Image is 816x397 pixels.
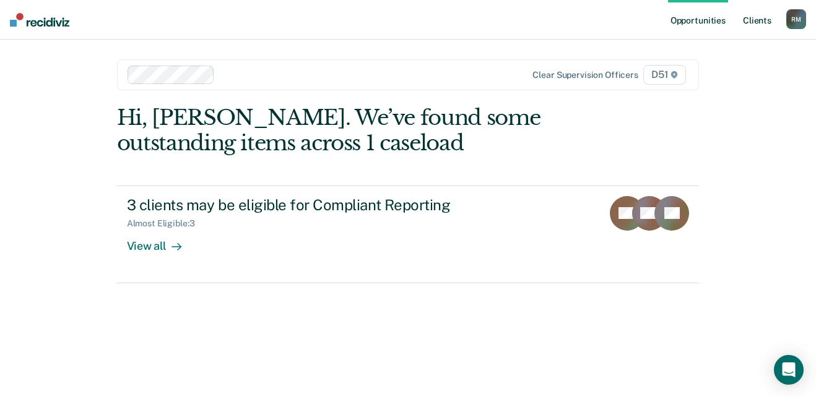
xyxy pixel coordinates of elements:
span: D51 [643,65,686,85]
div: Almost Eligible : 3 [127,218,205,229]
div: Hi, [PERSON_NAME]. We’ve found some outstanding items across 1 caseload [117,105,583,156]
img: Recidiviz [10,13,69,27]
div: Open Intercom Messenger [774,355,804,385]
div: Clear supervision officers [532,70,638,80]
div: 3 clients may be eligible for Compliant Reporting [127,196,562,214]
div: R M [786,9,806,29]
button: RM [786,9,806,29]
div: View all [127,229,196,253]
a: 3 clients may be eligible for Compliant ReportingAlmost Eligible:3View all [117,186,700,283]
